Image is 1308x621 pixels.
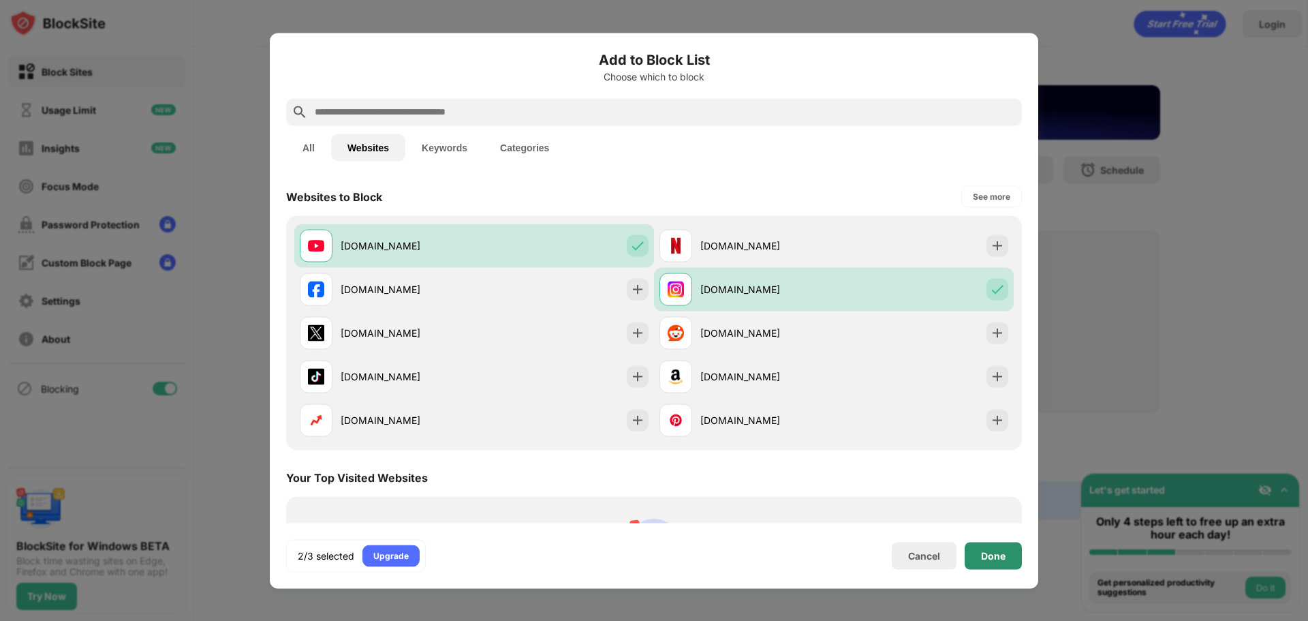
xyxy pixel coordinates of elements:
[341,239,474,253] div: [DOMAIN_NAME]
[700,326,834,340] div: [DOMAIN_NAME]
[668,281,684,297] img: favicons
[668,237,684,254] img: favicons
[341,413,474,427] div: [DOMAIN_NAME]
[286,71,1022,82] div: Choose which to block
[981,550,1006,561] div: Done
[621,513,687,578] img: personal-suggestions.svg
[286,190,382,203] div: Websites to Block
[308,368,324,384] img: favicons
[908,550,940,562] div: Cancel
[286,134,331,161] button: All
[973,190,1010,203] div: See more
[308,324,324,341] img: favicons
[700,369,834,384] div: [DOMAIN_NAME]
[341,326,474,340] div: [DOMAIN_NAME]
[668,368,684,384] img: favicons
[308,237,324,254] img: favicons
[405,134,484,161] button: Keywords
[331,134,405,161] button: Websites
[308,412,324,428] img: favicons
[700,239,834,253] div: [DOMAIN_NAME]
[700,413,834,427] div: [DOMAIN_NAME]
[286,49,1022,70] h6: Add to Block List
[484,134,565,161] button: Categories
[308,281,324,297] img: favicons
[298,549,354,562] div: 2/3 selected
[668,324,684,341] img: favicons
[292,104,308,120] img: search.svg
[373,549,409,562] div: Upgrade
[668,412,684,428] img: favicons
[341,282,474,297] div: [DOMAIN_NAME]
[700,282,834,297] div: [DOMAIN_NAME]
[286,470,428,484] div: Your Top Visited Websites
[341,369,474,384] div: [DOMAIN_NAME]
